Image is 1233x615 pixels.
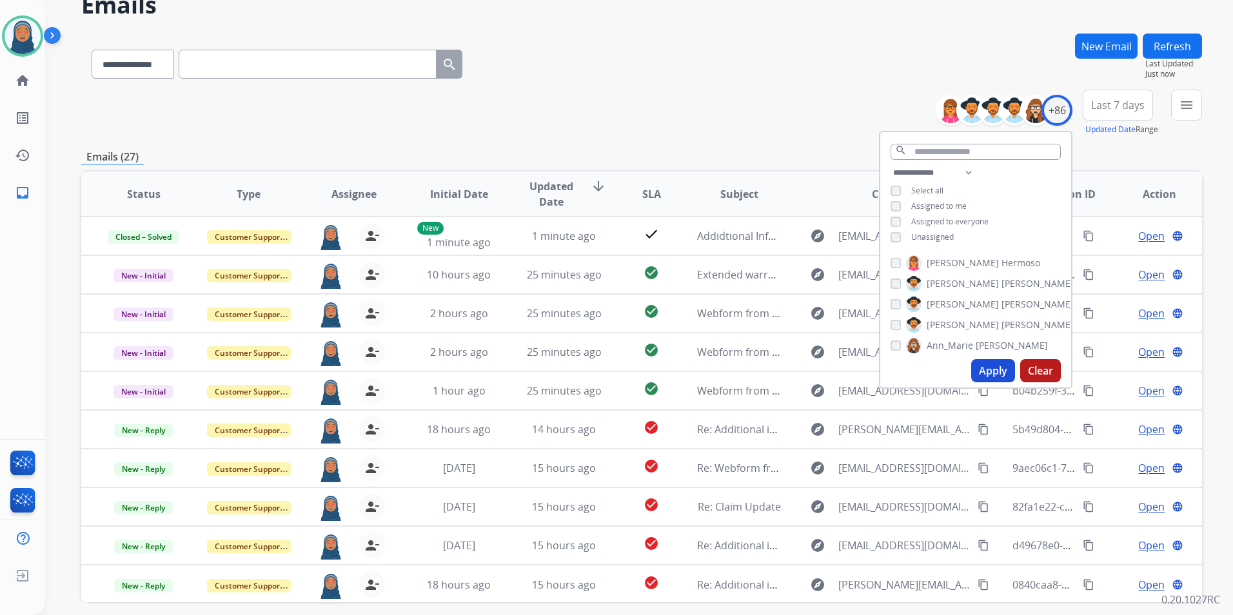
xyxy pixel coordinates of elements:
[1085,124,1158,135] span: Range
[443,461,475,475] span: [DATE]
[1012,422,1208,436] span: 5b49d804-2b24-4e06-824d-aa258a84f9f5
[1145,69,1202,79] span: Just now
[430,306,488,320] span: 2 hours ago
[697,345,989,359] span: Webform from [EMAIL_ADDRESS][DOMAIN_NAME] on [DATE]
[318,339,344,366] img: agent-avatar
[810,577,825,592] mat-icon: explore
[532,578,596,592] span: 15 hours ago
[644,381,659,396] mat-icon: check_circle
[532,422,596,436] span: 14 hours ago
[810,422,825,437] mat-icon: explore
[1020,359,1061,382] button: Clear
[527,384,602,398] span: 25 minutes ago
[1138,499,1165,514] span: Open
[113,385,173,398] span: New - Initial
[698,500,781,514] span: Re: Claim Update
[978,579,989,591] mat-icon: content_copy
[1172,462,1183,474] mat-icon: language
[318,223,344,250] img: agent-avatar
[364,344,380,360] mat-icon: person_remove
[810,499,825,514] mat-icon: explore
[1083,346,1094,358] mat-icon: content_copy
[644,420,659,435] mat-icon: check_circle
[1083,307,1094,319] mat-icon: content_copy
[442,57,457,72] mat-icon: search
[318,416,344,444] img: agent-avatar
[810,460,825,476] mat-icon: explore
[1138,306,1165,321] span: Open
[1138,383,1165,398] span: Open
[532,229,596,243] span: 1 minute ago
[644,458,659,474] mat-icon: check_circle
[911,216,989,227] span: Assigned to everyone
[838,499,971,514] span: [EMAIL_ADDRESS][DOMAIN_NAME]
[1012,578,1212,592] span: 0840caa8-7d92-4136-9265-e5869110d758
[364,538,380,553] mat-icon: person_remove
[114,540,173,553] span: New - Reply
[697,229,814,243] span: Addidtional Information
[113,307,173,321] span: New - Initial
[911,231,954,242] span: Unassigned
[527,306,602,320] span: 25 minutes ago
[1172,346,1183,358] mat-icon: language
[810,306,825,321] mat-icon: explore
[978,501,989,512] mat-icon: content_copy
[1012,538,1203,552] span: d49678e0-c6fb-47fc-8a61-5419efa41816
[114,579,173,592] span: New - Reply
[207,307,291,321] span: Customer Support
[207,540,291,553] span: Customer Support
[911,200,967,211] span: Assigned to me
[644,575,659,591] mat-icon: check_circle
[532,500,596,514] span: 15 hours ago
[1041,95,1072,126] div: +86
[15,185,30,200] mat-icon: inbox
[895,144,907,156] mat-icon: search
[443,500,475,514] span: [DATE]
[978,424,989,435] mat-icon: content_copy
[5,18,41,54] img: avatar
[113,346,173,360] span: New - Initial
[318,378,344,405] img: agent-avatar
[1172,230,1183,242] mat-icon: language
[1083,90,1153,121] button: Last 7 days
[838,228,971,244] span: [EMAIL_ADDRESS][DOMAIN_NAME]
[978,540,989,551] mat-icon: content_copy
[644,497,659,512] mat-icon: check_circle
[838,538,971,553] span: [EMAIL_ADDRESS][DOMAIN_NAME]
[1083,385,1094,396] mat-icon: content_copy
[318,572,344,599] img: agent-avatar
[810,228,825,244] mat-icon: explore
[1083,501,1094,512] mat-icon: content_copy
[331,186,377,202] span: Assignee
[427,268,491,282] span: 10 hours ago
[427,422,491,436] span: 18 hours ago
[1075,34,1138,59] button: New Email
[318,455,344,482] img: agent-avatar
[207,579,291,592] span: Customer Support
[1161,592,1220,607] p: 0.20.1027RC
[1001,318,1074,331] span: [PERSON_NAME]
[207,501,291,514] span: Customer Support
[697,578,825,592] span: Re: Additional information
[114,424,173,437] span: New - Reply
[207,385,291,398] span: Customer Support
[810,383,825,398] mat-icon: explore
[1172,540,1183,551] mat-icon: language
[810,344,825,360] mat-icon: explore
[1172,424,1183,435] mat-icon: language
[697,384,989,398] span: Webform from [EMAIL_ADDRESS][DOMAIN_NAME] on [DATE]
[527,268,602,282] span: 25 minutes ago
[15,148,30,163] mat-icon: history
[114,501,173,514] span: New - Reply
[364,383,380,398] mat-icon: person_remove
[971,359,1015,382] button: Apply
[838,383,971,398] span: [EMAIL_ADDRESS][DOMAIN_NAME]
[838,344,971,360] span: [EMAIL_ADDRESS][DOMAIN_NAME]
[1172,579,1183,591] mat-icon: language
[1083,424,1094,435] mat-icon: content_copy
[237,186,261,202] span: Type
[527,345,602,359] span: 25 minutes ago
[911,185,943,196] span: Select all
[644,536,659,551] mat-icon: check_circle
[1083,579,1094,591] mat-icon: content_copy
